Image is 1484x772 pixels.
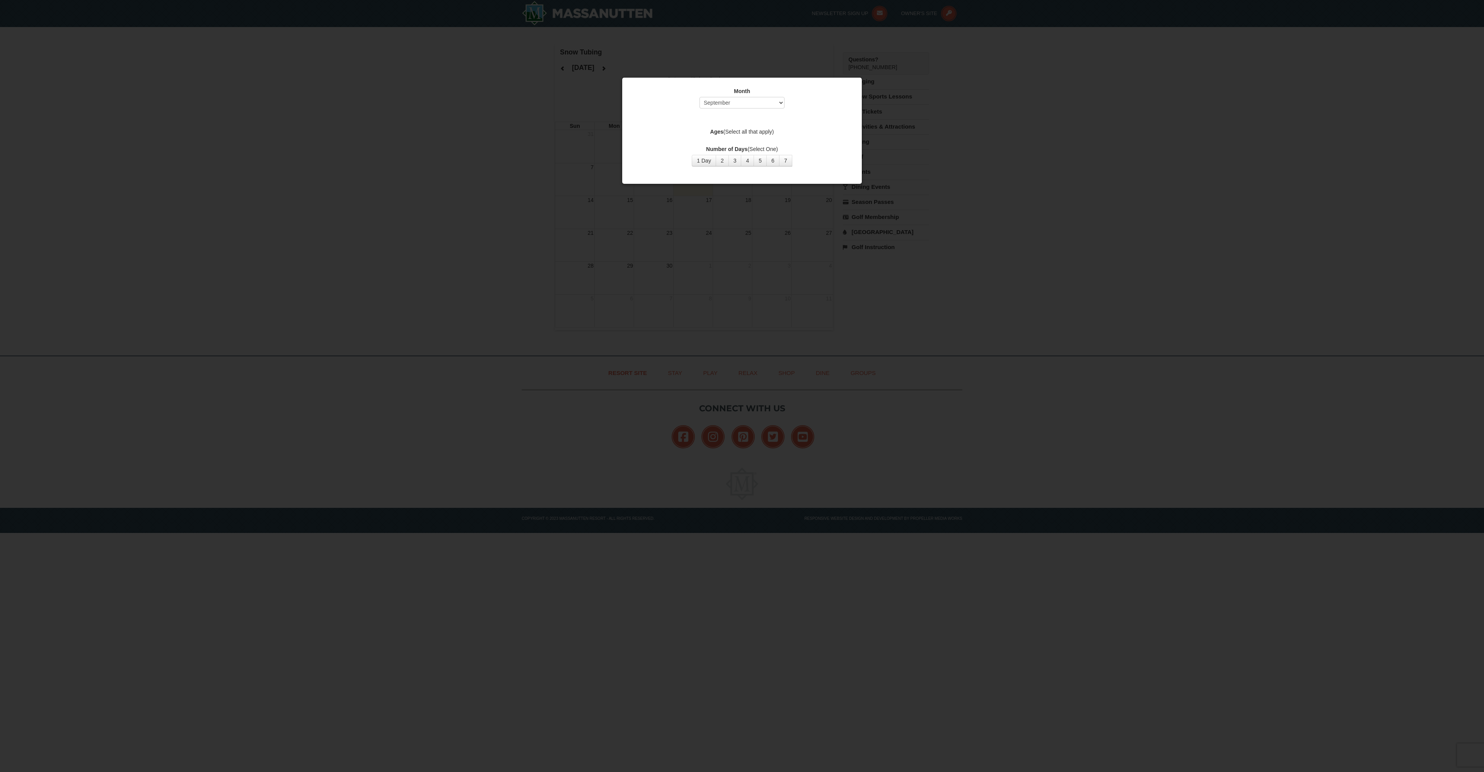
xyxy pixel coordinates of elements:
[766,155,779,166] button: 6
[741,155,754,166] button: 4
[779,155,792,166] button: 7
[728,155,742,166] button: 3
[754,155,767,166] button: 5
[734,88,750,94] strong: Month
[710,129,723,135] strong: Ages
[716,155,729,166] button: 2
[632,128,852,136] label: (Select all that apply)
[632,145,852,153] label: (Select One)
[706,146,747,152] strong: Number of Days
[692,155,716,166] button: 1 Day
